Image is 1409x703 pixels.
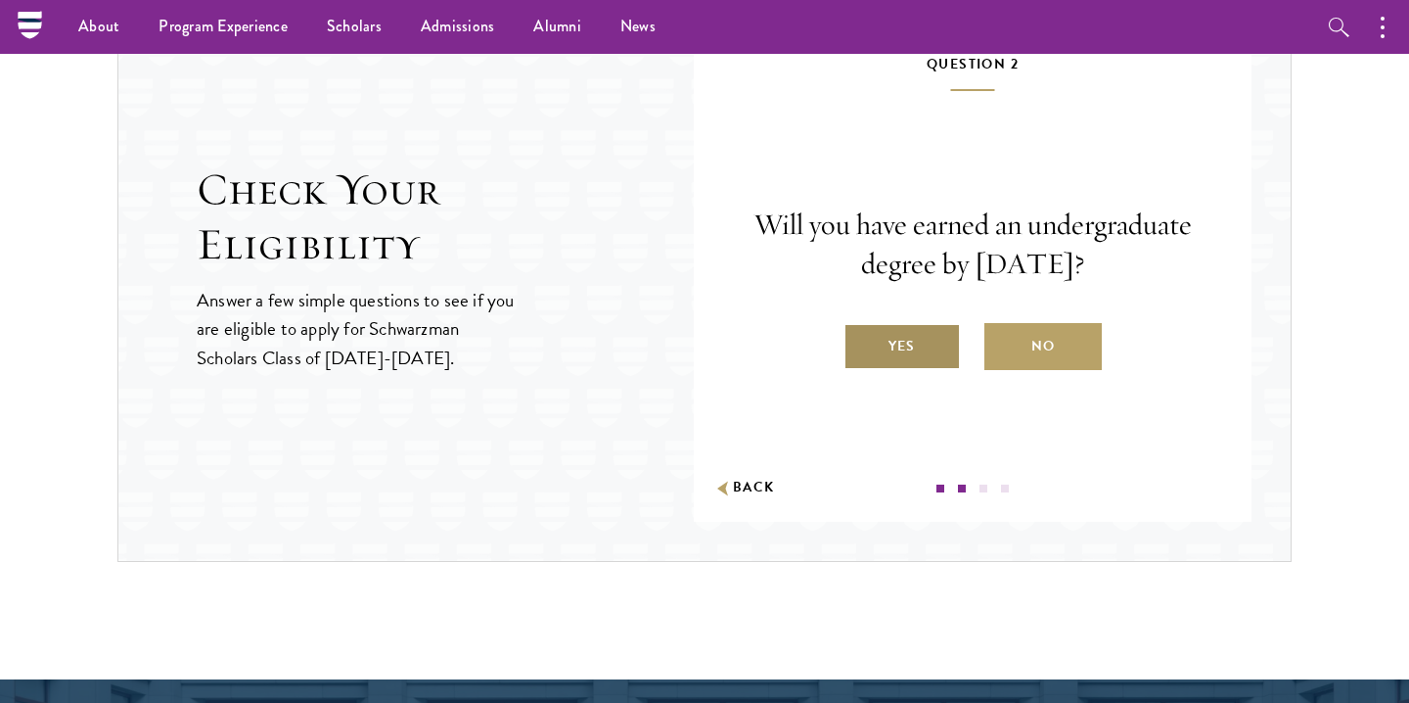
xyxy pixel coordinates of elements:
[713,478,775,498] button: Back
[197,163,694,272] h2: Check Your Eligibility
[984,323,1102,370] label: No
[197,286,517,371] p: Answer a few simple questions to see if you are eligible to apply for Schwarzman Scholars Class o...
[752,206,1193,284] p: Will you have earned an undergraduate degree by [DATE]?
[843,323,961,370] label: Yes
[752,52,1193,91] h5: Question 2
